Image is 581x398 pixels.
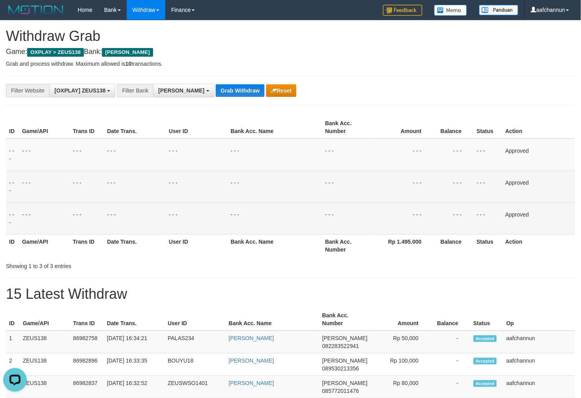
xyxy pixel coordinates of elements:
[153,84,214,97] button: [PERSON_NAME]
[70,234,104,257] th: Trans ID
[322,202,373,234] td: - - -
[474,380,497,387] span: Accepted
[166,116,228,139] th: User ID
[228,139,322,171] td: - - -
[6,308,20,331] th: ID
[104,139,166,171] td: - - -
[373,234,433,257] th: Rp 1.495.000
[322,116,373,139] th: Bank Acc. Number
[70,331,104,354] td: 86982758
[104,354,165,376] td: [DATE] 16:33:35
[502,139,575,171] td: Approved
[166,202,228,234] td: - - -
[433,139,474,171] td: - - -
[383,5,422,16] img: Feedback.jpg
[474,116,502,139] th: Status
[3,3,27,27] button: Open LiveChat chat widget
[6,234,19,257] th: ID
[6,4,66,16] img: MOTION_logo.png
[117,84,153,97] div: Filter Bank
[165,308,226,331] th: User ID
[503,331,575,354] td: aafchannun
[104,170,166,202] td: - - -
[165,354,226,376] td: BOUYU18
[503,308,575,331] th: Op
[434,5,467,16] img: Button%20Memo.svg
[474,234,502,257] th: Status
[371,308,431,331] th: Amount
[166,139,228,171] td: - - -
[322,139,373,171] td: - - -
[6,28,575,44] h1: Withdraw Grab
[6,170,19,202] td: - - -
[474,139,502,171] td: - - -
[431,308,470,331] th: Balance
[19,202,70,234] td: - - -
[474,202,502,234] td: - - -
[474,358,497,365] span: Accepted
[102,48,153,57] span: [PERSON_NAME]
[70,354,104,376] td: 86982896
[6,286,575,302] h1: 15 Latest Withdraw
[228,202,322,234] td: - - -
[166,170,228,202] td: - - -
[322,357,368,364] span: [PERSON_NAME]
[70,202,104,234] td: - - -
[228,234,322,257] th: Bank Acc. Name
[322,234,373,257] th: Bank Acc. Number
[373,202,433,234] td: - - -
[433,202,474,234] td: - - -
[6,116,19,139] th: ID
[322,170,373,202] td: - - -
[266,84,296,97] button: Reset
[6,60,575,68] p: Grab and process withdraw. Maximum allowed is transactions.
[125,61,131,67] strong: 10
[104,308,165,331] th: Date Trans.
[20,308,70,331] th: Game/API
[27,48,84,57] span: OXPLAY > ZEUS138
[6,331,20,354] td: 1
[431,331,470,354] td: -
[6,259,236,270] div: Showing 1 to 3 of 3 entries
[229,380,274,386] a: [PERSON_NAME]
[502,234,575,257] th: Action
[19,234,70,257] th: Game/API
[474,335,497,342] span: Accepted
[19,170,70,202] td: - - -
[322,343,359,349] span: Copy 082283522941 to clipboard
[433,170,474,202] td: - - -
[6,202,19,234] td: - - -
[19,139,70,171] td: - - -
[104,116,166,139] th: Date Trans.
[371,354,431,376] td: Rp 100,000
[373,139,433,171] td: - - -
[229,357,274,364] a: [PERSON_NAME]
[479,5,518,15] img: panduan.png
[431,354,470,376] td: -
[166,234,228,257] th: User ID
[70,170,104,202] td: - - -
[319,308,371,331] th: Bank Acc. Number
[70,308,104,331] th: Trans ID
[104,202,166,234] td: - - -
[158,87,204,94] span: [PERSON_NAME]
[20,331,70,354] td: ZEUS138
[322,380,368,386] span: [PERSON_NAME]
[433,234,474,257] th: Balance
[104,234,166,257] th: Date Trans.
[226,308,319,331] th: Bank Acc. Name
[322,388,359,394] span: Copy 085772011476 to clipboard
[6,354,20,376] td: 2
[216,84,264,97] button: Grab Withdraw
[6,139,19,171] td: - - -
[70,116,104,139] th: Trans ID
[322,365,359,372] span: Copy 089530213356 to clipboard
[49,84,115,97] button: [OXPLAY] ZEUS138
[70,139,104,171] td: - - -
[228,170,322,202] td: - - -
[104,331,165,354] td: [DATE] 16:34:21
[502,170,575,202] td: Approved
[502,202,575,234] td: Approved
[322,335,368,341] span: [PERSON_NAME]
[502,116,575,139] th: Action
